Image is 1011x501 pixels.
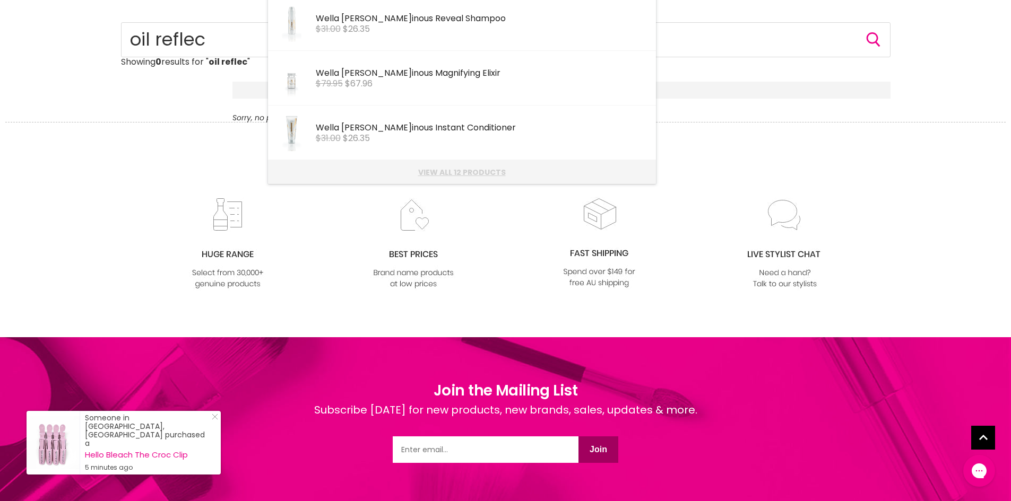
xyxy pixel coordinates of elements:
span: Back to top [971,426,995,453]
svg: Close Icon [212,414,218,420]
div: inous Reveal Shampoo [316,14,651,25]
s: $79.95 [316,77,343,90]
button: Search [865,31,882,48]
b: Wella [316,121,339,134]
b: [PERSON_NAME] [341,12,412,24]
b: Wella [316,12,339,24]
a: Visit product page [27,411,80,474]
a: Hello Bleach The Croc Clip [85,451,210,459]
div: inous Instant Conditioner [316,123,651,134]
li: Products: Wella Luminous Magnifying Elixir [268,51,656,106]
form: Product [121,22,891,57]
h1: Join the Mailing List [314,380,697,402]
img: chat_c0a1c8f7-3133-4fc6-855f-7264552747f6.jpg [742,198,828,291]
span: $26.35 [343,23,370,35]
div: Someone in [GEOGRAPHIC_DATA], [GEOGRAPHIC_DATA] purchased a [85,414,210,472]
img: Wella_Oil_Reflections_Conditioner_200x.png [277,111,307,155]
b: Wella [316,67,339,79]
li: Products: Wella Luminous Instant Conditioner [268,106,656,160]
button: Join [578,436,618,463]
em: Sorry, no products matched the keyword [232,112,383,123]
span: $67.96 [345,77,373,90]
a: View all 12 products [273,168,651,177]
li: View All [268,160,656,184]
img: range2_8cf790d4-220e-469f-917d-a18fed3854b6.jpg [185,198,271,291]
b: [PERSON_NAME] [341,121,412,134]
small: 5 minutes ago [85,463,210,472]
p: Showing results for " " [121,57,891,67]
input: Search [121,22,891,57]
h2: Why shop with Salonshop [5,122,1006,197]
img: fast.jpg [556,197,642,289]
iframe: Gorgias live chat messenger [958,451,1000,490]
s: $31.00 [316,23,341,35]
img: Wella_Oil_Reflections_Shampoo_200x.png [277,2,307,46]
img: prices.jpg [370,198,456,291]
strong: oil reflec [209,56,247,68]
input: Email [393,436,578,463]
a: Back to top [971,426,995,450]
span: $26.35 [343,132,370,144]
a: Close Notification [208,414,218,424]
s: $31.00 [316,132,341,144]
div: Subscribe [DATE] for new products, new brands, sales, updates & more. [314,402,697,436]
img: Wella_Oil_Reflections_Elixir_200x.png [277,56,307,101]
div: inous Magnifying Elixir [316,68,651,80]
strong: 0 [155,56,161,68]
b: [PERSON_NAME] [341,67,412,79]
